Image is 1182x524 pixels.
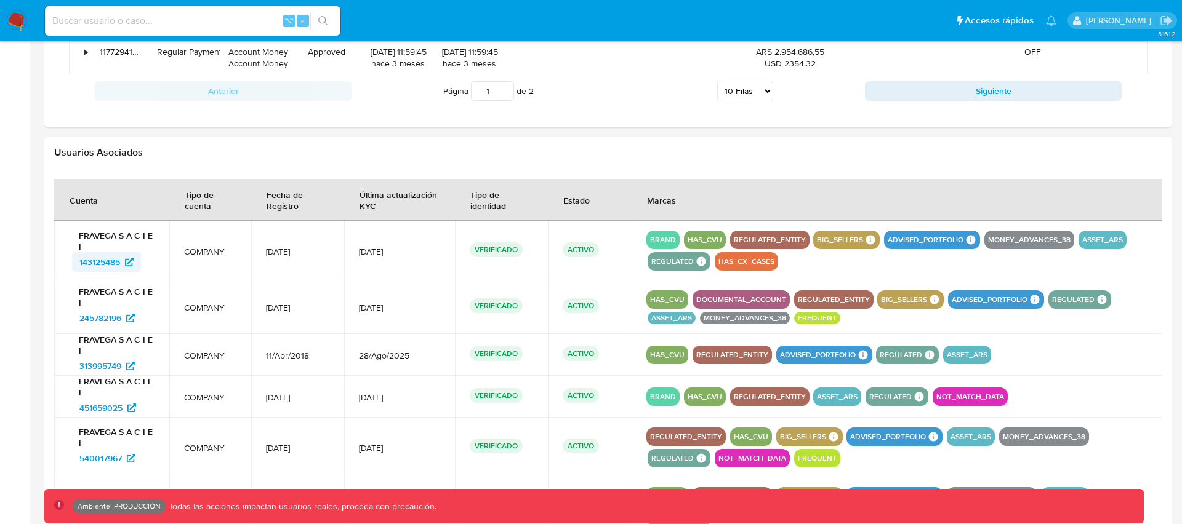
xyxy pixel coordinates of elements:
[1160,14,1173,27] a: Salir
[284,15,294,26] span: ⌥
[965,14,1034,27] span: Accesos rápidos
[54,146,1162,159] h2: Usuarios Asociados
[301,15,305,26] span: s
[1046,15,1056,26] a: Notificaciones
[1086,15,1156,26] p: nicolas.tolosa@mercadolibre.com
[310,12,336,30] button: search-icon
[166,501,436,512] p: Todas las acciones impactan usuarios reales, proceda con precaución.
[1158,29,1176,39] span: 3.161.2
[45,13,340,29] input: Buscar usuario o caso...
[78,504,161,509] p: Ambiente: PRODUCCIÓN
